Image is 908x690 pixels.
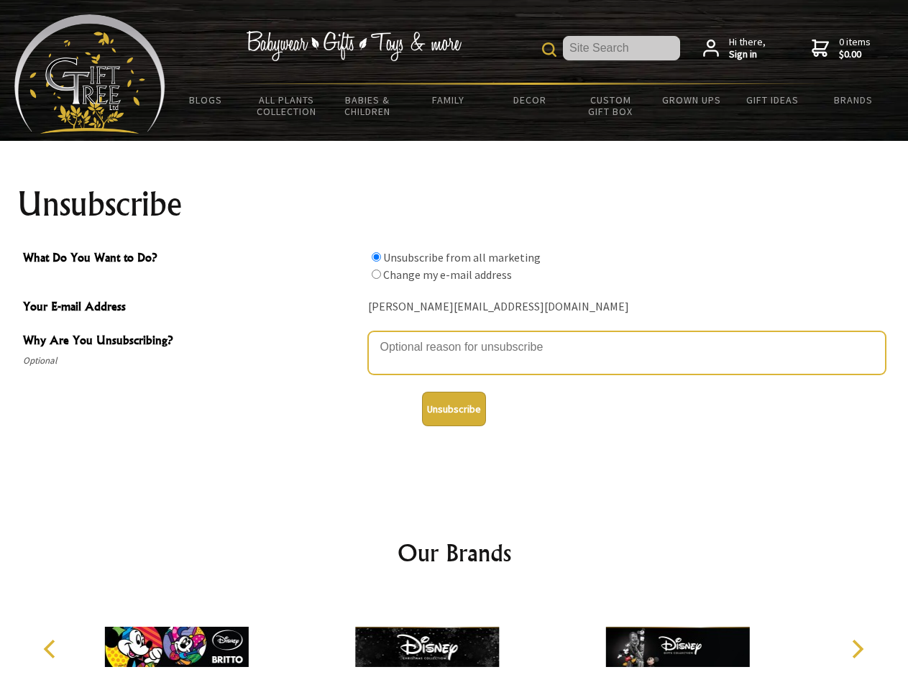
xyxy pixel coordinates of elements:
textarea: Why Are You Unsubscribing? [368,331,886,374]
a: Gift Ideas [732,85,813,115]
h2: Our Brands [29,535,880,570]
span: Your E-mail Address [23,298,361,318]
input: Site Search [563,36,680,60]
h1: Unsubscribe [17,187,891,221]
input: What Do You Want to Do? [372,252,381,262]
a: Family [408,85,490,115]
button: Previous [36,633,68,665]
a: Hi there,Sign in [703,36,766,61]
label: Unsubscribe from all marketing [383,250,541,264]
a: BLOGS [165,85,247,115]
input: What Do You Want to Do? [372,270,381,279]
a: Decor [489,85,570,115]
a: Grown Ups [651,85,732,115]
img: product search [542,42,556,57]
span: Hi there, [729,36,766,61]
a: All Plants Collection [247,85,328,126]
span: Why Are You Unsubscribing? [23,331,361,352]
button: Next [841,633,873,665]
a: 0 items$0.00 [812,36,871,61]
span: What Do You Want to Do? [23,249,361,270]
label: Change my e-mail address [383,267,512,282]
div: [PERSON_NAME][EMAIL_ADDRESS][DOMAIN_NAME] [368,296,886,318]
span: 0 items [839,35,871,61]
strong: Sign in [729,48,766,61]
a: Custom Gift Box [570,85,651,126]
a: Brands [813,85,894,115]
button: Unsubscribe [422,392,486,426]
strong: $0.00 [839,48,871,61]
img: Babywear - Gifts - Toys & more [246,31,462,61]
a: Babies & Children [327,85,408,126]
span: Optional [23,352,361,369]
img: Babyware - Gifts - Toys and more... [14,14,165,134]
